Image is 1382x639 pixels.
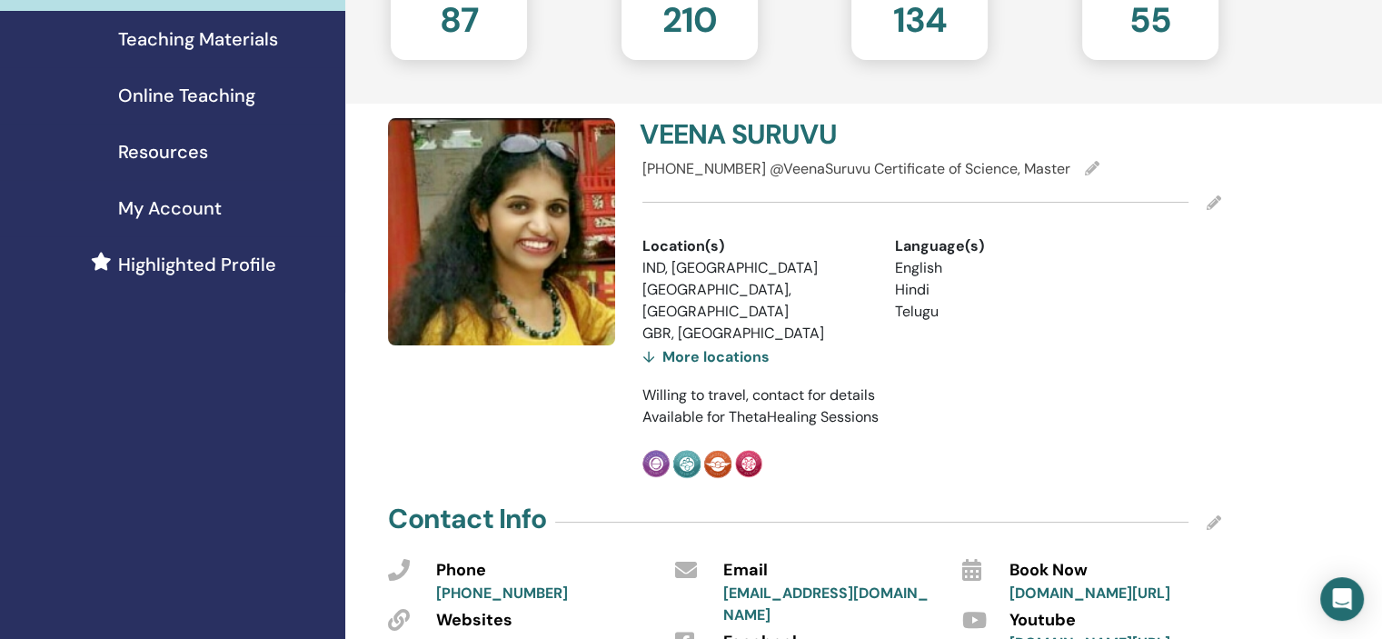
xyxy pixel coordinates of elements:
[642,407,879,426] span: Available for ThetaHealing Sessions
[436,584,568,603] a: [PHONE_NUMBER]
[118,82,255,109] span: Online Teaching
[388,503,545,535] h4: Contact Info
[642,159,1070,178] span: [PHONE_NUMBER] @VeenaSuruvu Certificate of Science, Master
[118,138,208,165] span: Resources
[895,279,1120,301] li: Hindi
[436,609,512,633] span: Websites
[388,118,615,345] img: default.jpg
[642,279,868,323] li: [GEOGRAPHIC_DATA], [GEOGRAPHIC_DATA]
[642,323,868,344] li: GBR, [GEOGRAPHIC_DATA]
[895,235,1120,257] div: Language(s)
[895,301,1120,323] li: Telugu
[642,257,868,279] li: IND, [GEOGRAPHIC_DATA]
[436,559,486,583] span: Phone
[118,195,222,222] span: My Account
[1009,584,1170,603] a: [DOMAIN_NAME][URL]
[1009,609,1076,633] span: Youtube
[1320,577,1364,621] div: Open Intercom Messenger
[118,251,276,278] span: Highlighted Profile
[895,257,1120,279] li: English
[722,584,928,624] a: [EMAIL_ADDRESS][DOMAIN_NAME]
[642,344,770,370] div: More locations
[1009,559,1088,583] span: Book Now
[642,385,875,404] span: Willing to travel, contact for details
[640,118,920,151] h4: VEENA SURUVU
[118,25,278,53] span: Teaching Materials
[722,559,767,583] span: Email
[642,235,724,257] span: Location(s)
